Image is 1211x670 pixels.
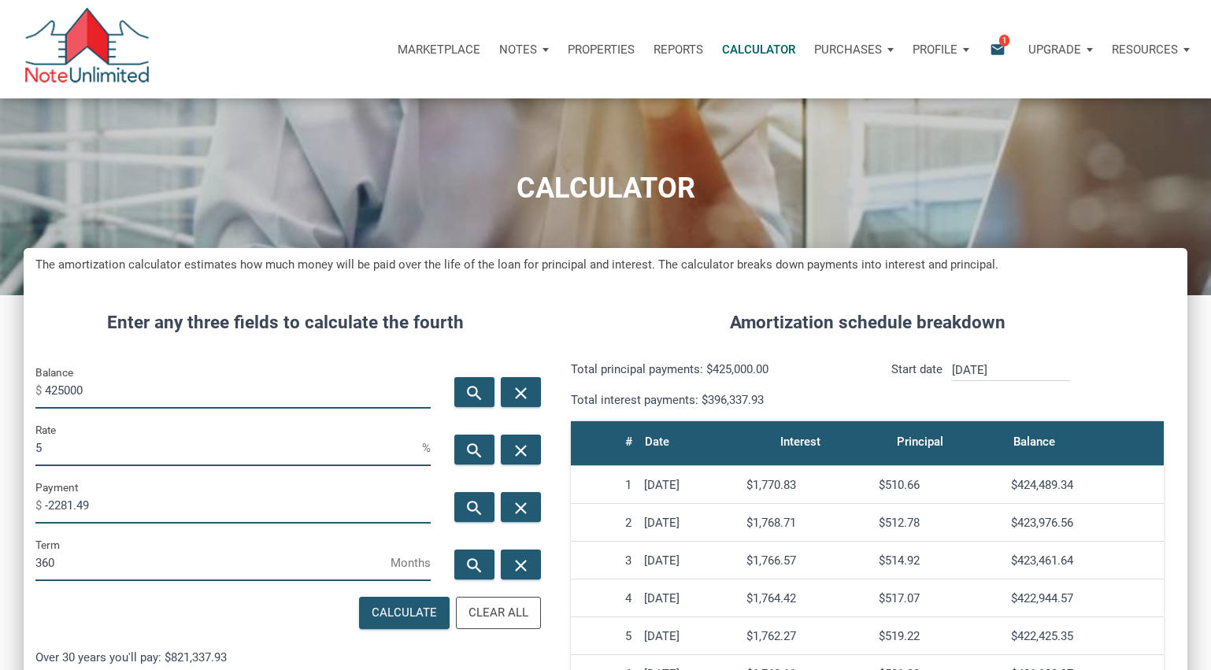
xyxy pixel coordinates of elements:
div: $423,976.56 [1011,516,1157,530]
button: close [501,550,541,579]
input: Payment [45,488,431,524]
i: search [465,440,483,460]
p: Reports [654,43,703,57]
div: [DATE] [644,553,734,568]
button: search [454,550,494,579]
p: Upgrade [1028,43,1081,57]
div: $1,762.27 [746,629,866,643]
div: $422,425.35 [1011,629,1157,643]
label: Rate [35,420,56,439]
p: Resources [1112,43,1178,57]
div: Balance [1013,431,1055,453]
a: Calculator [713,26,805,73]
span: Months [391,550,431,576]
button: Marketplace [388,26,490,73]
p: Marketplace [398,43,480,57]
div: 2 [577,516,631,530]
button: Clear All [456,597,541,629]
i: close [511,555,530,575]
div: $1,768.71 [746,516,866,530]
div: 1 [577,478,631,492]
h4: Enter any three fields to calculate the fourth [35,309,535,336]
i: search [465,383,483,402]
div: Clear All [468,604,528,622]
div: 5 [577,629,631,643]
div: [DATE] [644,516,734,530]
span: $ [35,493,45,518]
div: $510.66 [879,478,998,492]
input: Balance [45,373,431,409]
div: $512.78 [879,516,998,530]
button: Notes [490,26,558,73]
button: Profile [903,26,979,73]
p: Calculator [722,43,795,57]
div: Calculate [372,604,437,622]
i: search [465,555,483,575]
p: Properties [568,43,635,57]
button: Reports [644,26,713,73]
h1: CALCULATOR [12,172,1199,205]
p: Over 30 years you'll pay: $821,337.93 [35,648,535,667]
button: Resources [1102,26,1199,73]
button: search [454,377,494,407]
div: Principal [897,431,943,453]
button: close [501,377,541,407]
div: $422,944.57 [1011,591,1157,605]
i: email [988,40,1007,58]
p: Total principal payments: $425,000.00 [571,360,855,379]
label: Term [35,535,60,554]
p: Total interest payments: $396,337.93 [571,391,855,409]
img: NoteUnlimited [24,8,150,91]
i: close [511,440,530,460]
div: 3 [577,553,631,568]
label: Balance [35,363,73,382]
button: Purchases [805,26,903,73]
p: Start date [891,360,943,409]
button: Calculate [359,597,450,629]
p: Profile [913,43,957,57]
span: $ [35,378,45,403]
div: $517.07 [879,591,998,605]
div: 4 [577,591,631,605]
h5: The amortization calculator estimates how much money will be paid over the life of the loan for p... [35,256,1176,274]
div: [DATE] [644,629,734,643]
button: email1 [978,26,1019,73]
div: $423,461.64 [1011,553,1157,568]
div: # [625,431,632,453]
div: $1,766.57 [746,553,866,568]
div: $1,764.42 [746,591,866,605]
button: search [454,492,494,522]
i: search [465,498,483,517]
div: $514.92 [879,553,998,568]
button: Upgrade [1019,26,1102,73]
input: Rate [35,431,422,466]
h4: Amortization schedule breakdown [559,309,1176,336]
button: close [501,435,541,465]
div: $424,489.34 [1011,478,1157,492]
input: Term [35,546,391,581]
button: search [454,435,494,465]
button: close [501,492,541,522]
div: [DATE] [644,478,734,492]
i: close [511,383,530,402]
div: Interest [780,431,820,453]
p: Notes [499,43,537,57]
div: Date [645,431,669,453]
div: $519.22 [879,629,998,643]
p: Purchases [814,43,882,57]
a: Properties [558,26,644,73]
div: [DATE] [644,591,734,605]
i: close [511,498,530,517]
span: 1 [999,34,1009,46]
div: $1,770.83 [746,478,866,492]
label: Payment [35,478,78,497]
span: % [422,435,431,461]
